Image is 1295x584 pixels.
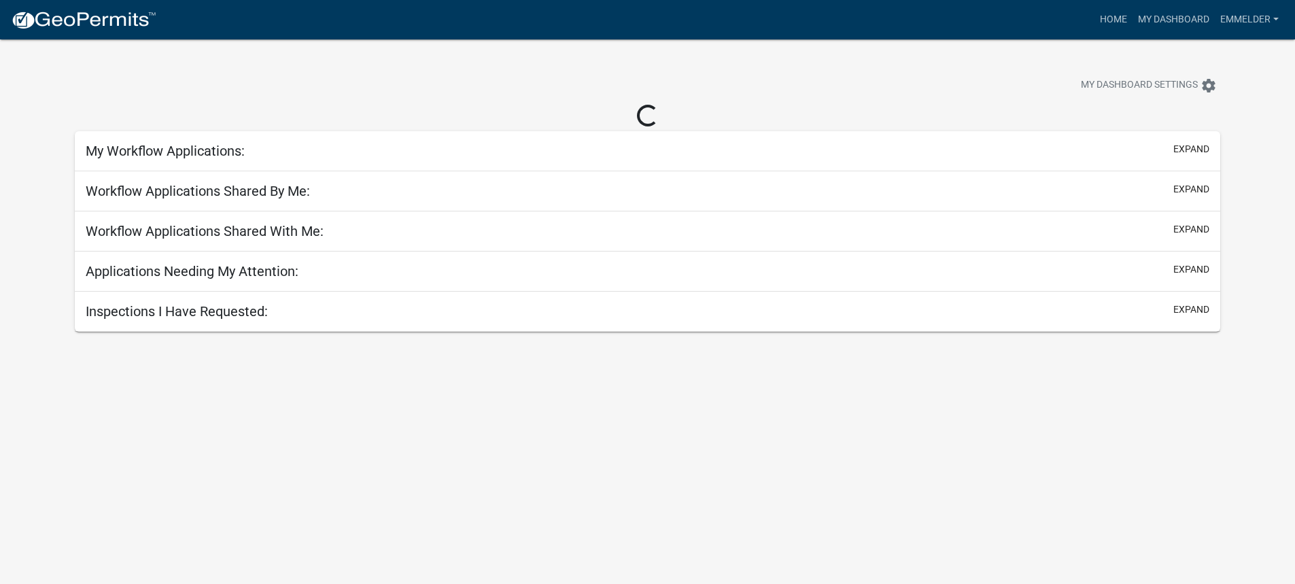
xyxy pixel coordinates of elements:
[86,263,298,279] h5: Applications Needing My Attention:
[1173,222,1209,237] button: expand
[1201,78,1217,94] i: settings
[1173,142,1209,156] button: expand
[1094,7,1133,33] a: Home
[1173,262,1209,277] button: expand
[86,303,268,320] h5: Inspections I Have Requested:
[1133,7,1215,33] a: My Dashboard
[1173,303,1209,317] button: expand
[86,183,310,199] h5: Workflow Applications Shared By Me:
[86,223,324,239] h5: Workflow Applications Shared With Me:
[1070,72,1228,99] button: My Dashboard Settingssettings
[86,143,245,159] h5: My Workflow Applications:
[1215,7,1284,33] a: emmelder
[1173,182,1209,196] button: expand
[1081,78,1198,94] span: My Dashboard Settings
